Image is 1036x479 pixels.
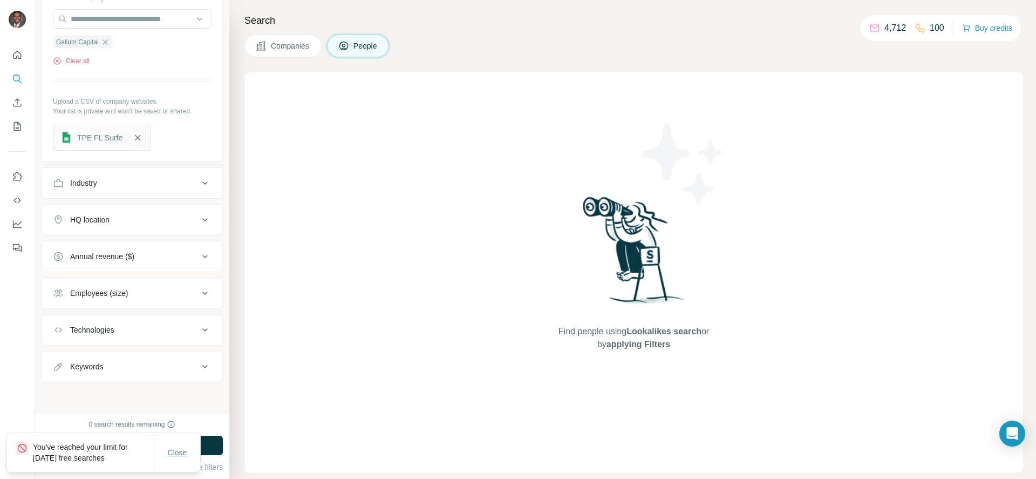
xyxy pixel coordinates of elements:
[547,325,720,351] span: Find people using or by
[53,97,212,106] p: Upload a CSV of company websites.
[353,41,378,51] span: People
[9,167,26,186] button: Use Surfe on LinkedIn
[42,244,222,269] button: Annual revenue ($)
[244,13,1023,28] h4: Search
[634,116,731,213] img: Surfe Illustration - Stars
[42,354,222,380] button: Keywords
[271,41,310,51] span: Companies
[53,56,90,66] button: Clear all
[999,421,1025,447] div: Open Intercom Messenger
[930,22,944,35] p: 100
[168,447,187,458] span: Close
[9,214,26,234] button: Dashboard
[9,45,26,65] button: Quick start
[70,214,110,225] div: HQ location
[42,280,222,306] button: Employees (size)
[42,317,222,343] button: Technologies
[70,288,128,299] div: Employees (size)
[70,178,97,188] div: Industry
[9,238,26,258] button: Feedback
[33,442,154,463] p: You've reached your limit for [DATE] free searches
[9,11,26,28] img: Avatar
[9,69,26,89] button: Search
[962,21,1012,36] button: Buy credits
[53,106,212,116] p: Your list is private and won't be saved or shared.
[70,325,114,335] div: Technologies
[884,22,906,35] p: 4,712
[70,361,103,372] div: Keywords
[42,170,222,196] button: Industry
[578,194,690,314] img: Surfe Illustration - Woman searching with binoculars
[9,191,26,210] button: Use Surfe API
[9,93,26,112] button: Enrich CSV
[56,37,99,47] span: Galium Capital
[89,420,176,429] div: 0 search results remaining
[626,327,701,336] span: Lookalikes search
[9,117,26,136] button: My lists
[59,130,74,145] img: gsheets icon
[42,207,222,233] button: HQ location
[160,443,195,462] button: Close
[70,251,134,262] div: Annual revenue ($)
[77,132,122,143] div: TPE FL Surfe
[606,340,670,349] span: applying Filters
